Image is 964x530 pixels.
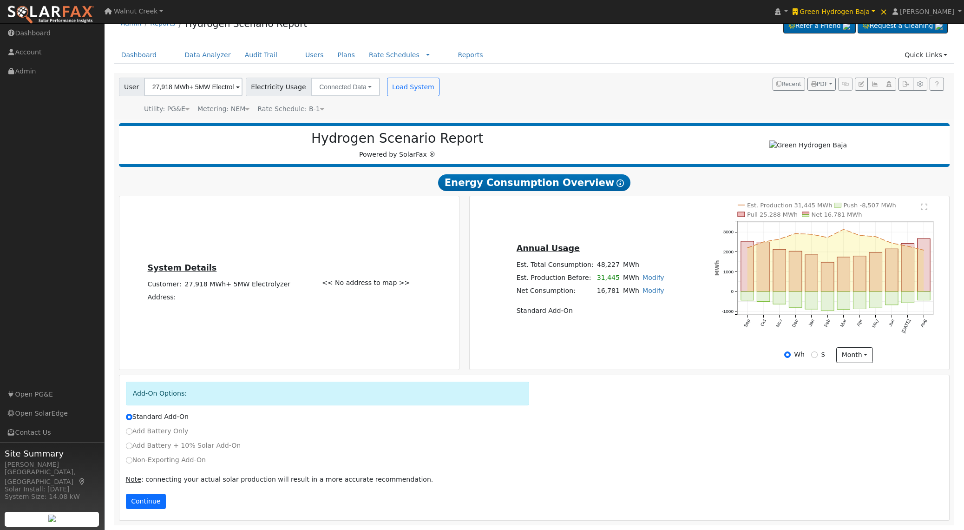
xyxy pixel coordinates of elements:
text: Aug [919,318,927,328]
a: Quick Links [898,46,954,64]
div: Add-On Options: [126,382,530,405]
button: Recent [773,78,805,91]
label: Non-Exporting Add-On [126,455,206,465]
rect: onclick="" [901,244,914,292]
span: Energy Consumption Overview [438,174,630,191]
circle: onclick="" [778,237,781,241]
button: Login As [882,78,896,91]
rect: onclick="" [757,242,770,292]
button: Connected Data [311,78,380,96]
button: Multi-Series Graph [867,78,882,91]
span: Electricity Usage [246,78,311,96]
a: Modify [643,274,664,281]
td: Net Consumption: [515,285,595,298]
td: MWh [621,258,666,272]
text: May [871,318,879,329]
td: Est. Total Consumption: [515,258,595,272]
td: Customer: [146,278,183,291]
circle: onclick="" [793,232,797,235]
rect: onclick="" [773,249,786,291]
u: Note [126,476,141,483]
div: << No address to map >> [317,203,457,363]
a: Modify [643,287,664,294]
text: Pull 25,288 MWh [747,211,798,218]
td: 48,227 [595,258,621,272]
text: Feb [823,318,831,328]
div: Metering: NEM [197,104,249,114]
text: 0 [731,289,734,294]
a: Help Link [930,78,944,91]
text: Sep [743,318,751,328]
a: Rate Schedules [369,51,420,59]
a: Map [78,478,86,485]
text: 1000 [723,269,734,274]
td: MWh [621,285,641,298]
rect: onclick="" [869,291,882,308]
span: [PERSON_NAME] [900,8,954,15]
rect: onclick="" [821,262,834,291]
a: Dashboard [114,46,164,64]
span: User [119,78,144,96]
a: Request a Cleaning [858,18,948,34]
label: Wh [794,350,805,359]
img: Green Hydrogen Baja [769,140,847,150]
span: Walnut Creek [114,7,157,15]
rect: onclick="" [885,249,898,291]
rect: onclick="" [805,291,818,309]
td: 27,918 MWh+ 5MW Electrolyzer [183,278,292,291]
div: Utility: PG&E [144,104,190,114]
rect: onclick="" [805,255,818,291]
a: Users [298,46,331,64]
u: System Details [148,263,217,272]
rect: onclick="" [789,291,802,307]
div: Powered by SolarFax ® [124,131,671,159]
text: Jun [888,318,896,327]
span: Alias: None [257,105,324,113]
td: Standard Add-On [515,304,666,317]
td: 31,445 [595,272,621,285]
rect: onclick="" [741,291,754,300]
text: Oct [759,318,767,327]
span: Green Hydrogen Baja [800,8,870,15]
circle: onclick="" [810,232,813,236]
circle: onclick="" [874,235,878,238]
rect: onclick="" [837,257,850,291]
a: Audit Trail [238,46,284,64]
td: Address: [146,291,183,304]
td: Est. Production Before: [515,272,595,285]
input: Wh [784,351,791,358]
img: retrieve [48,515,56,522]
text: Dec [791,318,799,328]
a: Plans [331,46,362,64]
circle: onclick="" [906,245,910,248]
span: Site Summary [5,447,99,460]
rect: onclick="" [821,291,834,311]
span: PDF [811,81,828,87]
rect: onclick="" [853,291,866,309]
div: [GEOGRAPHIC_DATA], [GEOGRAPHIC_DATA] [5,467,99,487]
text: Net 16,781 MWh [811,211,862,218]
text:  [921,203,927,211]
button: month [836,347,873,363]
a: Reports [451,46,490,64]
button: Edit User [855,78,868,91]
div: Solar Install: [DATE] [5,484,99,494]
img: retrieve [935,22,943,30]
a: Reports [150,20,175,27]
circle: onclick="" [826,236,829,239]
text: MWh [714,260,721,276]
text: Push -8,507 MWh [844,202,896,209]
a: Data Analyzer [177,46,238,64]
a: Admin [121,20,142,27]
button: Load System [387,78,440,96]
button: Export Interval Data [898,78,913,91]
text: [DATE] [901,318,912,334]
circle: onclick="" [761,240,765,244]
rect: onclick="" [757,291,770,301]
text: -1000 [721,309,734,314]
rect: onclick="" [918,238,931,291]
circle: onclick="" [922,248,926,252]
circle: onclick="" [745,246,749,250]
rect: onclick="" [773,291,786,304]
i: Show Help [616,179,624,187]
